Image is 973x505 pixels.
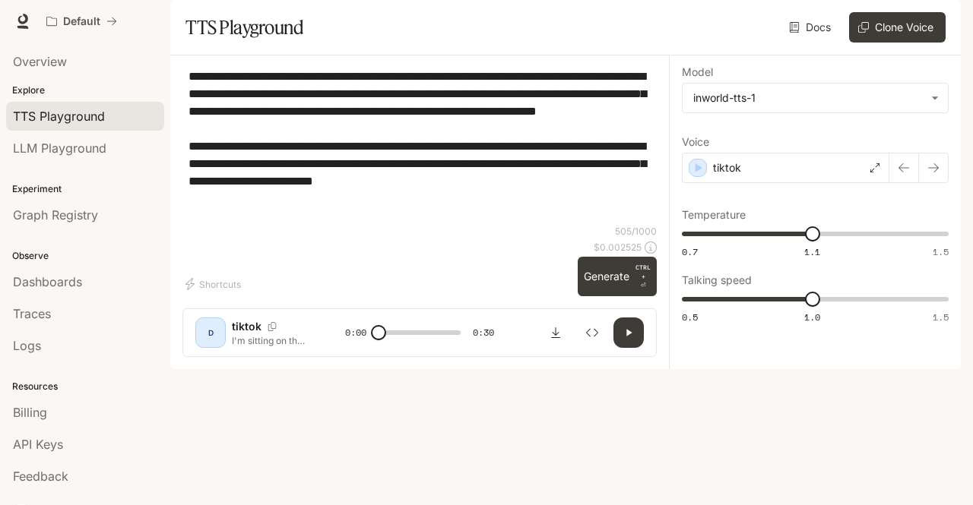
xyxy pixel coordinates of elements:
[232,334,309,347] p: I'm sitting on the sun-kissed beach, surrounded by the crystal-clear waters of [GEOGRAPHIC_DATA],...
[345,325,366,340] span: 0:00
[804,311,820,324] span: 1.0
[921,453,958,490] iframe: Intercom live chat
[849,12,946,43] button: Clone Voice
[232,319,261,334] p: tiktok
[682,210,746,220] p: Temperature
[933,245,949,258] span: 1.5
[261,322,283,331] button: Copy Voice ID
[185,12,303,43] h1: TTS Playground
[682,137,709,147] p: Voice
[682,311,698,324] span: 0.5
[933,311,949,324] span: 1.5
[804,245,820,258] span: 1.1
[577,317,607,348] button: Inspect
[182,272,247,296] button: Shortcuts
[683,84,948,112] div: inworld-tts-1
[786,12,837,43] a: Docs
[635,263,651,290] p: ⏎
[713,160,741,175] p: tiktok
[693,90,924,106] div: inworld-tts-1
[682,67,713,77] p: Model
[682,245,698,258] span: 0.7
[473,325,494,340] span: 0:30
[198,320,223,345] div: D
[635,263,651,281] p: CTRL +
[63,15,100,28] p: Default
[682,275,752,286] p: Talking speed
[540,317,571,348] button: Download audio
[578,257,657,296] button: GenerateCTRL +⏎
[40,6,124,36] button: All workspaces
